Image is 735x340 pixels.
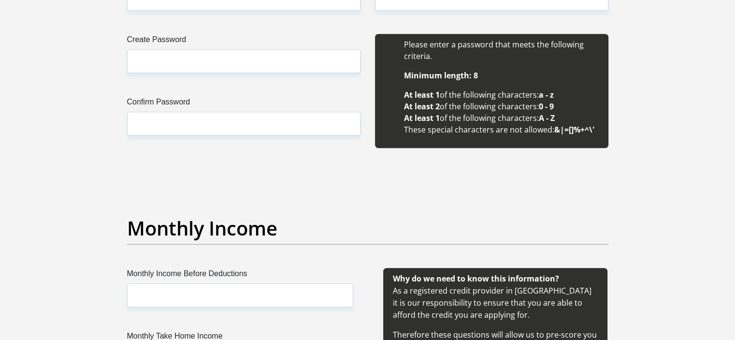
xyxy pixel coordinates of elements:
li: of the following characters: [404,89,599,101]
b: At least 1 [404,113,440,123]
b: Minimum length: 8 [404,70,478,81]
b: a - z [539,89,554,100]
h2: Monthly Income [127,217,608,240]
li: of the following characters: [404,112,599,124]
b: A - Z [539,113,555,123]
b: At least 1 [404,89,440,100]
li: These special characters are not allowed: [404,124,599,135]
input: Create Password [127,49,360,73]
li: of the following characters: [404,101,599,112]
b: Why do we need to know this information? [393,273,559,284]
label: Confirm Password [127,96,360,112]
li: Please enter a password that meets the following criteria. [404,39,599,62]
label: Create Password [127,34,360,49]
b: At least 2 [404,101,440,112]
label: Monthly Income Before Deductions [127,268,353,283]
input: Monthly Income Before Deductions [127,283,353,307]
b: 0 - 9 [539,101,554,112]
b: &|=[]%+^\' [554,124,594,135]
input: Confirm Password [127,112,360,135]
